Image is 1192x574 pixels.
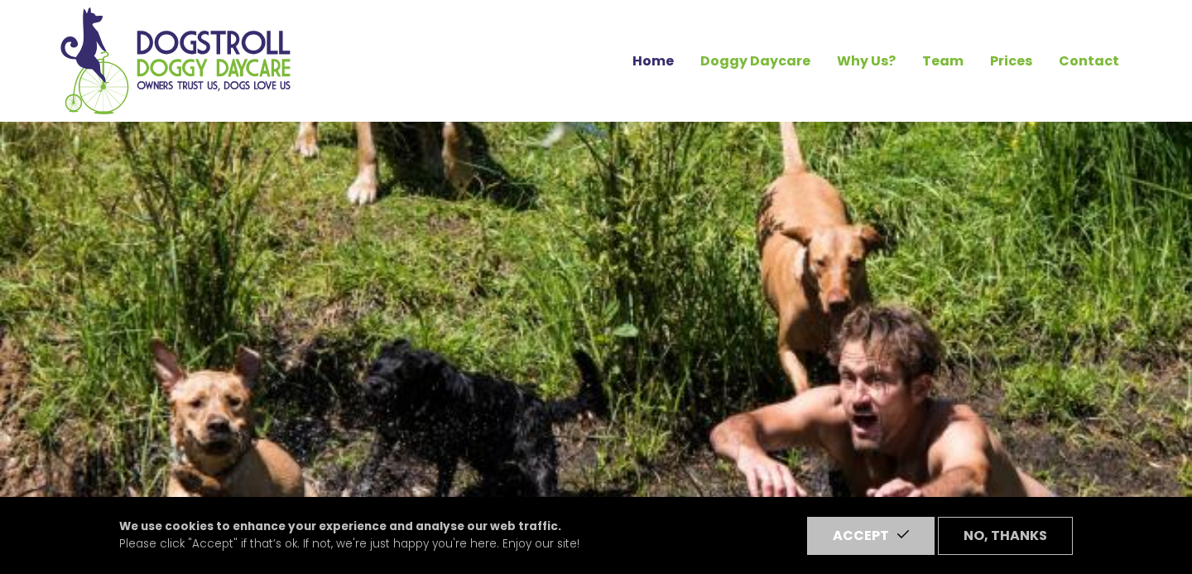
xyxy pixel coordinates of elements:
[687,47,824,75] a: Doggy Daycare
[977,47,1045,75] a: Prices
[1045,47,1132,75] a: Contact
[60,7,291,115] img: Home
[909,47,977,75] a: Team
[807,517,935,555] button: Accept
[824,47,909,75] a: Why Us?
[119,519,561,534] strong: We use cookies to enhance your experience and analyse our web traffic.
[119,519,579,552] p: Please click "Accept" if that’s ok. If not, we're just happy you're here. Enjoy our site!
[938,517,1073,555] button: No, thanks
[619,47,687,75] a: Home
